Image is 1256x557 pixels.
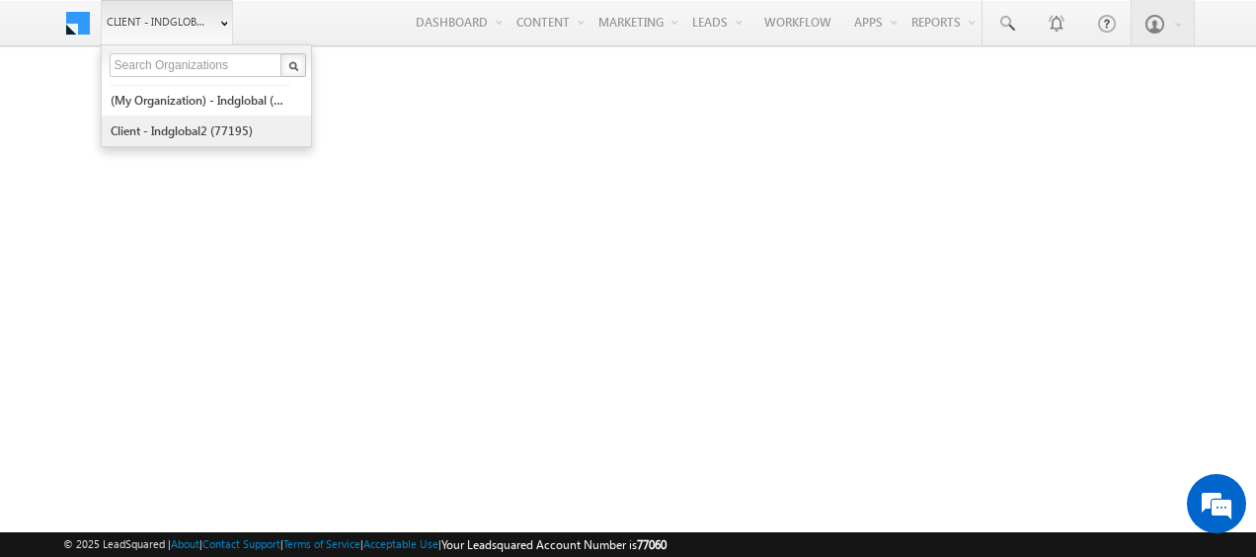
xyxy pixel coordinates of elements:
span: 77060 [637,537,667,552]
img: d_60004797649_company_0_60004797649 [34,104,83,129]
em: Start Chat [269,427,358,453]
textarea: Type your message and hit 'Enter' [26,183,360,411]
div: Minimize live chat window [324,10,371,57]
a: Client - indglobal2 (77195) [110,116,290,146]
span: © 2025 LeadSquared | | | | | [63,535,667,554]
span: Client - indglobal1 (77060) [107,12,210,32]
input: Search Organizations [110,53,283,77]
img: Search [288,61,298,71]
a: (My Organization) - indglobal (48060) [110,85,290,116]
div: Chat with us now [103,104,332,129]
a: Acceptable Use [363,537,438,550]
a: Contact Support [202,537,280,550]
a: Terms of Service [283,537,360,550]
a: About [171,537,199,550]
span: Your Leadsquared Account Number is [441,537,667,552]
